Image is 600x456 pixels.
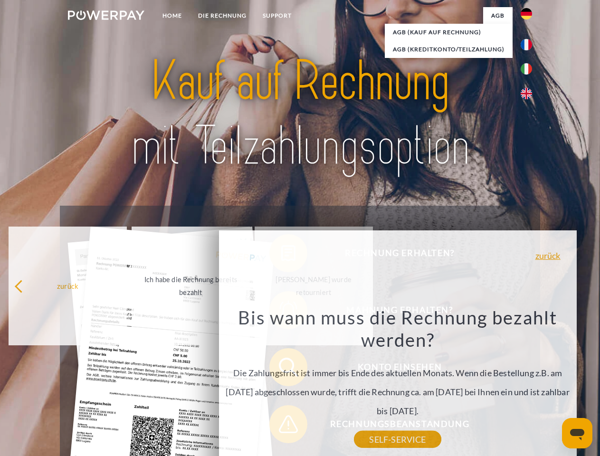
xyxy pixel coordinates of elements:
a: AGB (Kauf auf Rechnung) [385,24,513,41]
a: Home [154,7,190,24]
a: SELF-SERVICE [354,431,441,448]
h3: Bis wann muss die Rechnung bezahlt werden? [224,306,571,351]
a: SUPPORT [255,7,300,24]
img: logo-powerpay-white.svg [68,10,144,20]
img: it [521,63,532,75]
div: Die Zahlungsfrist ist immer bis Ende des aktuellen Monats. Wenn die Bestellung z.B. am [DATE] abg... [224,306,571,439]
img: de [521,8,532,19]
img: title-powerpay_de.svg [91,46,509,182]
a: DIE RECHNUNG [190,7,255,24]
div: zurück [14,279,121,292]
a: agb [483,7,513,24]
img: en [521,88,532,99]
a: AGB (Kreditkonto/Teilzahlung) [385,41,513,58]
div: Ich habe die Rechnung bereits bezahlt [137,273,244,299]
img: fr [521,39,532,50]
iframe: Schaltfläche zum Öffnen des Messaging-Fensters [562,418,592,448]
a: zurück [535,251,561,260]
